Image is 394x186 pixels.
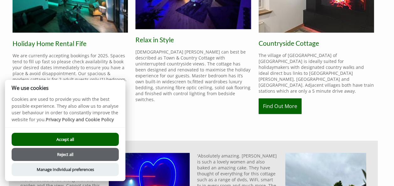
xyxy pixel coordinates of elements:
[13,39,128,47] h2: Holiday Home Rental Fife
[12,163,119,176] button: Manage Individual preferences
[5,96,125,127] p: Cookies are used to provide you with the best possible experience. They also allow us to analyse ...
[259,98,302,114] a: Find Out More
[135,36,251,44] h2: Relax in Style
[13,53,128,82] p: We are currently accepting bookings for 2025. Spaces tend to fill up fast so please check availab...
[135,49,251,102] p: [DEMOGRAPHIC_DATA] [PERSON_NAME] can best be described as Town & Country Cottage with uninterrupt...
[46,116,114,122] a: Privacy Policy and Cookie Policy
[12,133,119,146] button: Accept all
[259,52,374,94] p: The village of [GEOGRAPHIC_DATA] of [GEOGRAPHIC_DATA] is ideally suited for holidaymakers with de...
[5,85,125,91] h2: We use cookies
[12,148,119,161] button: Reject all
[259,39,374,47] h2: Countryside Cottage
